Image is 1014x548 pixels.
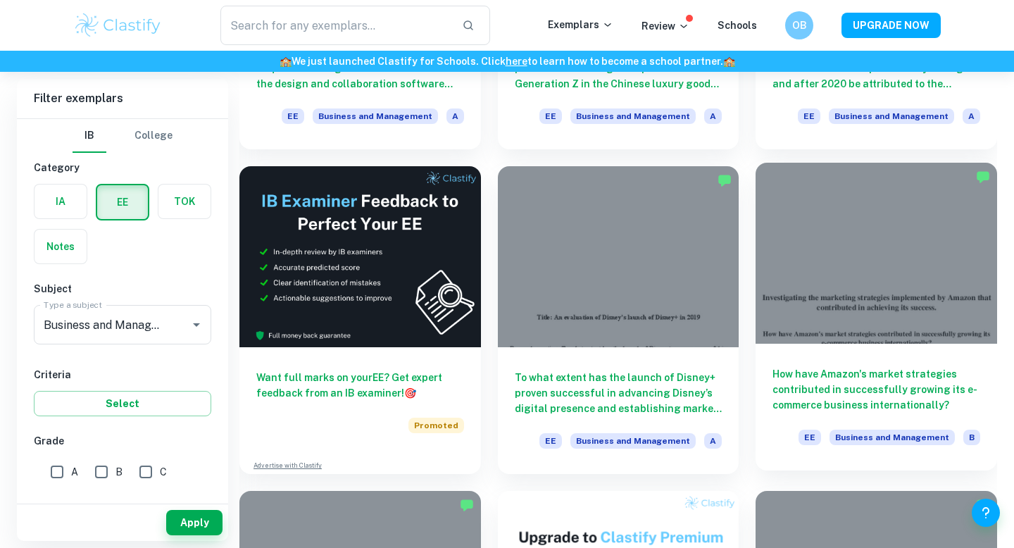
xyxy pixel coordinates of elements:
[976,498,990,512] img: Marked
[73,119,173,153] div: Filter type choice
[35,185,87,218] button: IA
[704,433,722,449] span: A
[73,11,163,39] img: Clastify logo
[239,166,481,347] img: Thumbnail
[34,367,211,382] h6: Criteria
[408,418,464,433] span: Promoted
[313,108,438,124] span: Business and Management
[158,185,211,218] button: TOK
[539,433,562,449] span: EE
[539,108,562,124] span: EE
[829,108,954,124] span: Business and Management
[282,108,304,124] span: EE
[166,510,223,535] button: Apply
[785,11,813,39] button: OB
[256,370,464,401] h6: Want full marks on your EE ? Get expert feedback from an IB examiner!
[976,170,990,184] img: Marked
[187,315,206,335] button: Open
[718,20,757,31] a: Schools
[34,160,211,175] h6: Category
[772,366,980,413] h6: How have Amazon's market strategies contributed in successfully growing its e-commerce business i...
[798,108,820,124] span: EE
[71,464,78,480] span: A
[34,281,211,297] h6: Subject
[73,119,106,153] button: IB
[239,166,481,474] a: Want full marks on yourEE? Get expert feedback from an IB examiner!PromotedAdvertise with Clastify
[44,299,102,311] label: Type a subject
[515,370,722,416] h6: To what extent has the launch of Disney+ proven successful in advancing Disney’s digital presence...
[34,391,211,416] button: Select
[498,166,739,474] a: To what extent has the launch of Disney+ proven successful in advancing Disney’s digital presence...
[280,56,292,67] span: 🏫
[756,166,997,474] a: How have Amazon's market strategies contributed in successfully growing its e-commerce business i...
[963,430,980,445] span: B
[972,499,1000,527] button: Help and Feedback
[641,18,689,34] p: Review
[791,18,808,33] h6: OB
[254,461,322,471] a: Advertise with Clastify
[830,430,955,445] span: Business and Management
[570,433,696,449] span: Business and Management
[404,387,416,399] span: 🎯
[799,430,821,445] span: EE
[506,56,527,67] a: here
[460,498,474,512] img: Marked
[115,464,123,480] span: B
[718,173,732,187] img: Marked
[34,433,211,449] h6: Grade
[134,119,173,153] button: College
[97,185,148,219] button: EE
[570,108,696,124] span: Business and Management
[3,54,1011,69] h6: We just launched Clastify for Schools. Click to learn how to become a school partner.
[446,108,464,124] span: A
[704,108,722,124] span: A
[220,6,451,45] input: Search for any exemplars...
[160,464,167,480] span: C
[963,108,980,124] span: A
[548,17,613,32] p: Exemplars
[35,230,87,263] button: Notes
[841,13,941,38] button: UPGRADE NOW
[17,79,228,118] h6: Filter exemplars
[723,56,735,67] span: 🏫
